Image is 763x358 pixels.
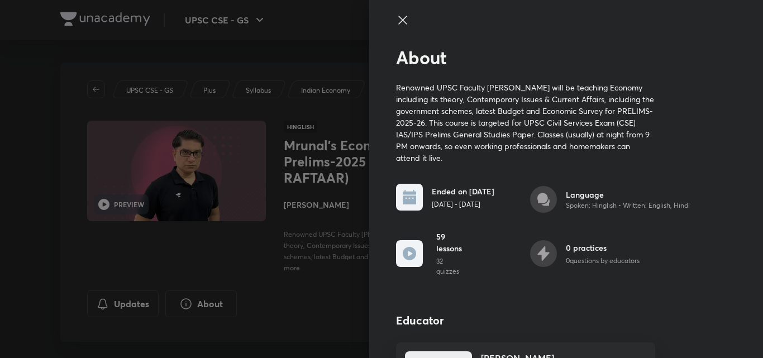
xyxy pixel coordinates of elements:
[396,312,699,329] h4: Educator
[436,256,463,276] p: 32 quizzes
[436,231,463,254] h6: 59 lessons
[432,199,494,209] p: [DATE] - [DATE]
[396,47,699,68] h2: About
[566,201,690,211] p: Spoken: Hinglish • Written: English, Hindi
[566,256,640,266] p: 0 questions by educators
[566,242,640,254] h6: 0 practices
[566,189,690,201] h6: Language
[396,82,655,164] p: Renowned UPSC Faculty [PERSON_NAME] will be teaching Economy including its theory, Contemporary I...
[432,185,494,197] h6: Ended on [DATE]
